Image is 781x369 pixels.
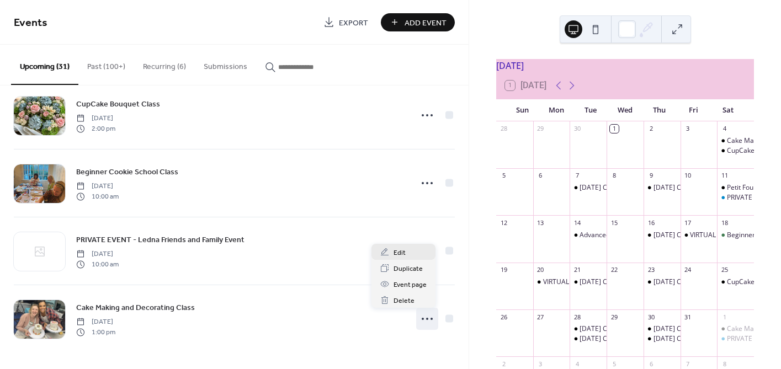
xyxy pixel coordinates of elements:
span: Event page [394,279,427,291]
div: [DATE] Cookie Decorating [580,324,660,334]
div: Sat [711,99,745,121]
span: CupCake Bouquet Class [76,99,160,110]
div: 26 [500,313,508,321]
div: 30 [573,125,581,133]
span: [DATE] [76,317,115,327]
div: 18 [720,218,729,227]
span: Cake Making and Decorating Class [76,302,195,314]
button: Submissions [195,45,256,84]
span: Edit [394,247,406,259]
div: 19 [500,266,508,274]
div: Tue [573,99,608,121]
div: PRIVATE EVENT - Smith Birthday Party [717,193,754,202]
div: 28 [500,125,508,133]
div: Cake Making and Decorating [717,136,754,146]
div: 5 [610,360,618,368]
div: 22 [610,266,618,274]
span: Export [339,17,368,29]
div: [DATE] Cookie Decorating [654,334,734,344]
button: Past (100+) [78,45,134,84]
span: PRIVATE EVENT - Ledna Friends and Family Event [76,234,245,246]
div: 21 [573,266,581,274]
span: [DATE] [76,249,119,259]
div: [DATE] Cookie Decorating [580,183,660,192]
div: 4 [720,125,729,133]
div: 8 [720,360,729,368]
div: Halloween Cookie Decorating [570,277,607,287]
div: Halloween Cookie Decorating [644,231,681,240]
div: Petit Four Class [717,183,754,192]
div: VIRTUAL - Petit Four Class [690,231,769,240]
div: 12 [500,218,508,227]
div: [DATE] [496,59,754,72]
div: 3 [684,125,692,133]
div: Halloween Cookie Decorating [644,334,681,344]
div: 1 [720,313,729,321]
div: 10 [684,172,692,180]
div: 31 [684,313,692,321]
div: 7 [573,172,581,180]
div: 7 [684,360,692,368]
span: 1:00 pm [76,327,115,337]
span: 10:00 am [76,191,119,201]
a: CupCake Bouquet Class [76,98,160,110]
div: Mon [539,99,573,121]
div: VIRTUAL - Petit Four Class [681,231,718,240]
div: [DATE] Cookie Decorating [654,324,734,334]
div: [DATE] Cookie Decorating [580,277,660,287]
a: Beginner Cookie School Class [76,165,178,178]
div: 24 [684,266,692,274]
div: Beginner Cookie School Class [717,231,754,240]
div: 6 [536,172,545,180]
span: [DATE] [76,181,119,191]
div: VIRTUAL - Petit Four Class [533,277,570,287]
div: 28 [573,313,581,321]
div: 9 [647,172,655,180]
div: 29 [536,125,545,133]
span: Delete [394,295,415,307]
button: Upcoming (31) [11,45,78,85]
span: 10:00 am [76,259,119,269]
a: PRIVATE EVENT - Ledna Friends and Family Event [76,233,245,246]
div: Halloween Cookie Decorating [570,183,607,192]
div: VIRTUAL - Petit Four Class [543,277,622,287]
div: Halloween Cookie Decorating [644,277,681,287]
div: Advanced Cookie Decorating [580,231,668,240]
div: Thu [642,99,677,121]
div: Petit Four Class [727,183,774,192]
div: Halloween Cookie Decorating [570,324,607,334]
a: Cake Making and Decorating Class [76,301,195,314]
div: 29 [610,313,618,321]
div: 13 [536,218,545,227]
span: [DATE] [76,114,115,124]
div: Halloween Cookie Decorating [644,324,681,334]
div: 6 [647,360,655,368]
div: 17 [684,218,692,227]
div: Wed [608,99,642,121]
button: Recurring (6) [134,45,195,84]
div: Cake Making and Decorating [717,324,754,334]
div: Fri [677,99,711,121]
div: CupCake Bouquet Class [717,277,754,287]
div: 1 [610,125,618,133]
div: [DATE] Cookie Decorating [654,231,734,240]
div: 11 [720,172,729,180]
div: 2 [647,125,655,133]
span: Beginner Cookie School Class [76,167,178,178]
div: 2 [500,360,508,368]
div: 4 [573,360,581,368]
a: Export [315,13,376,31]
div: 16 [647,218,655,227]
div: 30 [647,313,655,321]
div: 15 [610,218,618,227]
div: Advanced Cookie Decorating [570,231,607,240]
button: Add Event [381,13,455,31]
div: 5 [500,172,508,180]
span: Add Event [405,17,447,29]
div: Halloween Cookie Decorating [570,334,607,344]
div: CupCake / Cake Pop Class [717,146,754,156]
div: 25 [720,266,729,274]
div: 8 [610,172,618,180]
div: 27 [536,313,545,321]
